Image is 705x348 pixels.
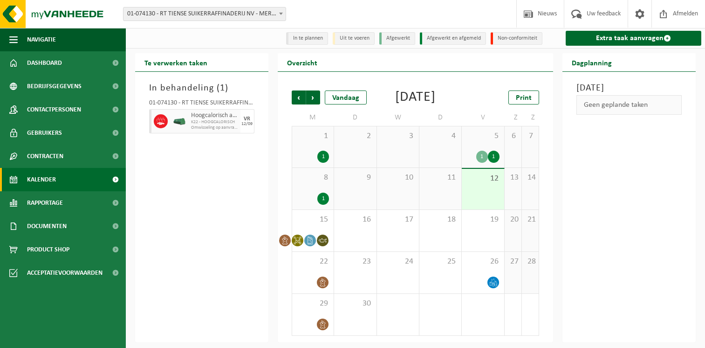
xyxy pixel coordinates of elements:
[27,191,63,215] span: Rapportage
[286,32,328,45] li: In te plannen
[339,131,371,141] span: 2
[382,257,414,267] span: 24
[297,215,329,225] span: 15
[395,90,436,104] div: [DATE]
[424,173,457,183] span: 11
[527,257,534,267] span: 28
[297,131,329,141] span: 1
[27,28,56,51] span: Navigatie
[27,98,81,121] span: Contactpersonen
[420,32,486,45] li: Afgewerkt en afgemeld
[424,215,457,225] span: 18
[297,257,329,267] span: 22
[339,257,371,267] span: 23
[292,109,334,126] td: M
[27,51,62,75] span: Dashboard
[317,193,329,205] div: 1
[527,215,534,225] span: 21
[466,215,499,225] span: 19
[297,173,329,183] span: 8
[509,173,517,183] span: 13
[491,32,542,45] li: Non-conformiteit
[339,299,371,309] span: 30
[527,173,534,183] span: 14
[191,112,238,119] span: Hoogcalorisch afval
[325,90,367,104] div: Vandaag
[527,131,534,141] span: 7
[576,95,682,115] div: Geen geplande taken
[488,151,500,163] div: 1
[562,53,621,71] h2: Dagplanning
[278,53,327,71] h2: Overzicht
[509,215,517,225] span: 20
[27,215,67,238] span: Documenten
[339,215,371,225] span: 16
[27,168,56,191] span: Kalender
[476,151,488,163] div: 1
[382,131,414,141] span: 3
[379,32,415,45] li: Afgewerkt
[382,215,414,225] span: 17
[566,31,701,46] a: Extra taak aanvragen
[27,238,69,261] span: Product Shop
[462,109,504,126] td: V
[333,32,375,45] li: Uit te voeren
[191,119,238,125] span: K22 - HOOGCALORISCH
[382,173,414,183] span: 10
[306,90,320,104] span: Volgende
[27,75,82,98] span: Bedrijfsgegevens
[516,94,532,102] span: Print
[505,109,522,126] td: Z
[135,53,217,71] h2: Te verwerken taken
[172,118,186,125] img: HK-XK-22-GN-00
[419,109,462,126] td: D
[509,257,517,267] span: 27
[424,257,457,267] span: 25
[377,109,419,126] td: W
[123,7,286,21] span: 01-074130 - RT TIENSE SUIKERRAFFINADERIJ NV - MERKSEM
[27,261,103,285] span: Acceptatievoorwaarden
[508,90,539,104] a: Print
[220,84,225,93] span: 1
[191,125,238,131] span: Omwisseling op aanvraag
[466,131,499,141] span: 5
[297,299,329,309] span: 29
[509,131,517,141] span: 6
[576,81,682,95] h3: [DATE]
[334,109,376,126] td: D
[244,116,250,122] div: VR
[292,90,306,104] span: Vorige
[317,151,329,163] div: 1
[522,109,539,126] td: Z
[424,131,457,141] span: 4
[241,122,253,126] div: 12/09
[466,257,499,267] span: 26
[149,81,254,95] h3: In behandeling ( )
[149,100,254,109] div: 01-074130 - RT TIENSE SUIKERRAFFINADERIJ NV - MERKSEM
[339,173,371,183] span: 9
[27,145,63,168] span: Contracten
[123,7,286,21] span: 01-074130 - RT TIENSE SUIKERRAFFINADERIJ NV - MERKSEM
[27,121,62,145] span: Gebruikers
[466,174,499,184] span: 12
